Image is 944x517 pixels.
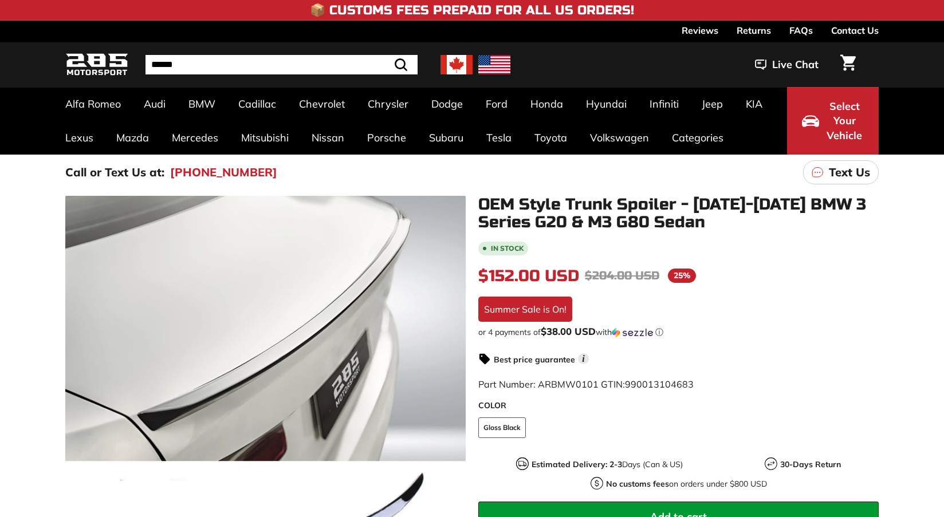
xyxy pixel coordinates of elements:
span: $152.00 USD [478,266,579,286]
strong: No customs fees [606,479,669,489]
a: Porsche [356,121,418,155]
a: Mercedes [160,121,230,155]
button: Select Your Vehicle [787,87,879,155]
a: [PHONE_NUMBER] [170,164,277,181]
span: i [578,353,589,364]
span: Select Your Vehicle [825,99,864,143]
p: Call or Text Us at: [65,164,164,181]
label: COLOR [478,400,879,412]
a: Volkswagen [579,121,660,155]
a: Returns [737,21,771,40]
div: Summer Sale is On! [478,297,572,322]
a: Subaru [418,121,475,155]
a: Honda [519,87,575,121]
a: Ford [474,87,519,121]
strong: Estimated Delivery: 2-3 [532,459,622,469]
a: Cadillac [227,87,288,121]
a: KIA [734,87,774,121]
strong: 30-Days Return [780,459,841,469]
img: Logo_285_Motorsport_areodynamics_components [65,52,128,78]
span: 25% [668,269,696,283]
strong: Best price guarantee [494,354,575,365]
a: Mazda [105,121,160,155]
a: Cart [833,45,863,84]
span: Part Number: ARBMW0101 GTIN: [478,378,694,390]
p: on orders under $800 USD [606,478,767,490]
h4: 📦 Customs Fees Prepaid for All US Orders! [310,3,634,17]
span: $204.00 USD [585,269,659,283]
a: Nissan [300,121,356,155]
a: Toyota [523,121,579,155]
a: Jeep [690,87,734,121]
b: In stock [491,245,524,252]
a: Chrysler [356,87,420,121]
a: Reviews [682,21,718,40]
a: Contact Us [831,21,879,40]
a: Dodge [420,87,474,121]
h1: OEM Style Trunk Spoiler - [DATE]-[DATE] BMW 3 Series G20 & M3 G80 Sedan [478,196,879,231]
div: or 4 payments of with [478,326,879,338]
a: Infiniti [638,87,690,121]
p: Days (Can & US) [532,459,683,471]
a: Audi [132,87,177,121]
a: FAQs [789,21,813,40]
a: Text Us [803,160,879,184]
p: Text Us [829,164,870,181]
a: BMW [177,87,227,121]
input: Search [145,55,418,74]
span: Live Chat [772,57,819,72]
a: Categories [660,121,735,155]
button: Live Chat [740,50,833,79]
a: Lexus [54,121,105,155]
a: Chevrolet [288,87,356,121]
a: Tesla [475,121,523,155]
a: Hyundai [575,87,638,121]
a: Mitsubishi [230,121,300,155]
a: Alfa Romeo [54,87,132,121]
img: Sezzle [612,327,653,338]
span: $38.00 USD [541,325,596,337]
span: 990013104683 [625,378,694,390]
div: or 4 payments of$38.00 USDwithSezzle Click to learn more about Sezzle [478,326,879,338]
